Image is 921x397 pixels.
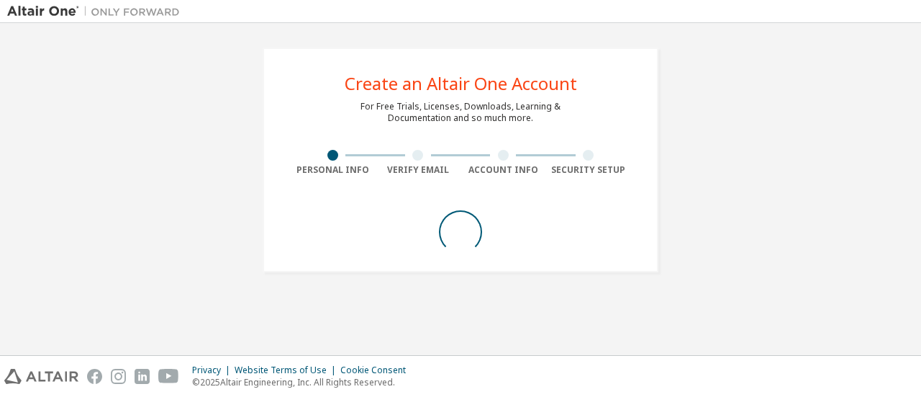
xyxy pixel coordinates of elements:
[135,369,150,384] img: linkedin.svg
[7,4,187,19] img: Altair One
[87,369,102,384] img: facebook.svg
[376,164,461,176] div: Verify Email
[460,164,546,176] div: Account Info
[192,365,235,376] div: Privacy
[4,369,78,384] img: altair_logo.svg
[158,369,179,384] img: youtube.svg
[360,101,561,124] div: For Free Trials, Licenses, Downloads, Learning & Documentation and so much more.
[235,365,340,376] div: Website Terms of Use
[192,376,414,388] p: © 2025 Altair Engineering, Inc. All Rights Reserved.
[340,365,414,376] div: Cookie Consent
[111,369,126,384] img: instagram.svg
[290,164,376,176] div: Personal Info
[345,75,577,92] div: Create an Altair One Account
[546,164,632,176] div: Security Setup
